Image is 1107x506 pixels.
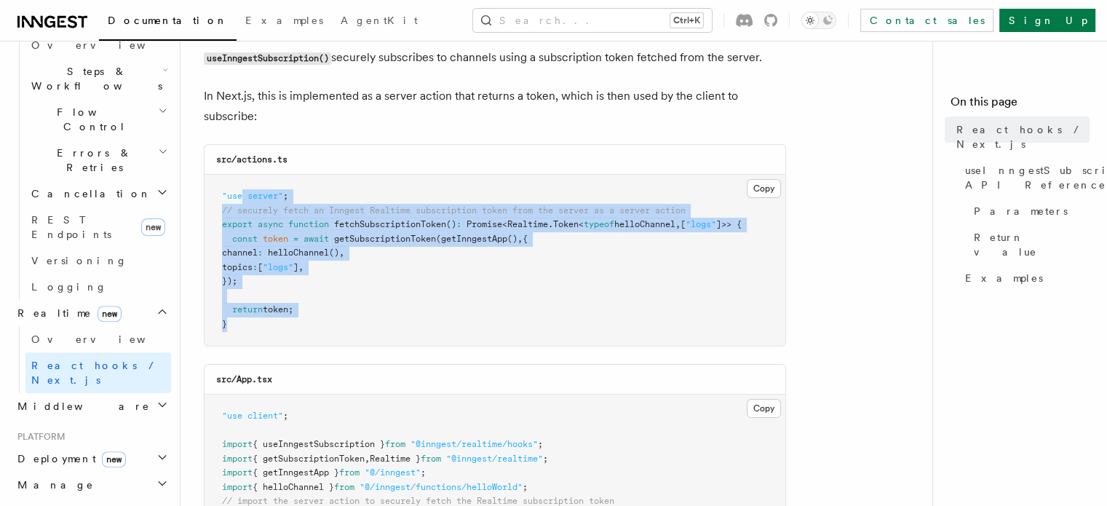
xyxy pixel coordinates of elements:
[12,399,150,414] span: Middleware
[25,146,158,175] span: Errors & Retries
[441,234,507,244] span: getInngestApp
[263,304,293,315] span: token;
[523,482,528,492] span: ;
[12,451,126,466] span: Deployment
[253,454,365,464] span: { getSubscriptionToken
[12,393,171,419] button: Middleware
[951,116,1090,157] a: React hooks / Next.js
[543,454,548,464] span: ;
[334,482,354,492] span: from
[548,219,553,229] span: .
[283,191,288,201] span: ;
[222,439,253,449] span: import
[204,47,786,68] p: securely subscribes to channels using a subscription token fetched from the server.
[258,248,263,258] span: :
[25,181,171,207] button: Cancellation
[204,86,786,127] p: In Next.js, this is implemented as a server action that returns a token, which is then used by th...
[263,262,293,272] span: "logs"
[288,219,329,229] span: function
[303,234,329,244] span: await
[341,15,418,26] span: AgentKit
[675,219,681,229] span: ,
[12,326,171,393] div: Realtimenew
[339,248,344,258] span: ,
[12,306,122,320] span: Realtime
[584,219,614,229] span: typeof
[502,219,507,229] span: <
[365,467,421,478] span: "@/inngest"
[25,207,171,248] a: REST Endpointsnew
[385,439,405,449] span: from
[222,262,253,272] span: topics
[421,467,426,478] span: ;
[421,454,441,464] span: from
[334,219,446,229] span: fetchSubscriptionToken
[436,234,441,244] span: (
[956,122,1090,151] span: React hooks / Next.js
[99,4,237,41] a: Documentation
[614,219,675,229] span: helloChannel
[102,451,126,467] span: new
[686,219,716,229] span: "logs"
[31,214,111,240] span: REST Endpoints
[523,234,528,244] span: {
[222,319,227,329] span: }
[553,219,579,229] span: Token
[747,179,781,198] button: Copy
[538,439,543,449] span: ;
[25,248,171,274] a: Versioning
[12,300,171,326] button: Realtimenew
[681,219,686,229] span: [
[222,205,686,216] span: // securely fetch an Inngest Realtime subscription token from the server as a server action
[222,191,283,201] span: "use server"
[108,15,228,26] span: Documentation
[968,198,1090,224] a: Parameters
[517,234,523,244] span: ,
[12,478,94,492] span: Manage
[141,218,165,236] span: new
[579,219,584,229] span: <
[258,262,263,272] span: [
[25,58,171,99] button: Steps & Workflows
[237,4,332,39] a: Examples
[222,454,253,464] span: import
[507,219,548,229] span: Realtime
[339,467,360,478] span: from
[253,467,339,478] span: { getInngestApp }
[334,234,436,244] span: getSubscriptionToken
[456,219,461,229] span: :
[716,219,742,229] span: ]>> {
[999,9,1095,32] a: Sign Up
[222,276,237,286] span: });
[860,9,993,32] a: Contact sales
[25,326,171,352] a: Overview
[232,234,258,244] span: const
[670,13,703,28] kbd: Ctrl+K
[253,482,334,492] span: { helloChannel }
[222,219,253,229] span: export
[204,52,331,65] code: useInngestSubscription()
[25,140,171,181] button: Errors & Retries
[25,186,151,201] span: Cancellation
[25,99,171,140] button: Flow Control
[31,281,107,293] span: Logging
[222,411,283,421] span: "use client"
[12,446,171,472] button: Deploymentnew
[360,482,523,492] span: "@/inngest/functions/helloWorld"
[801,12,836,29] button: Toggle dark mode
[298,262,303,272] span: ,
[25,32,171,58] a: Overview
[12,472,171,498] button: Manage
[410,439,538,449] span: "@inngest/realtime/hooks"
[216,154,287,165] code: src/actions.ts
[446,219,456,229] span: ()
[965,271,1043,285] span: Examples
[293,262,298,272] span: ]
[507,234,517,244] span: ()
[12,431,66,443] span: Platform
[222,248,258,258] span: channel
[974,204,1068,218] span: Parameters
[467,219,502,229] span: Promise
[253,439,385,449] span: { useInngestSubscription }
[25,274,171,300] a: Logging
